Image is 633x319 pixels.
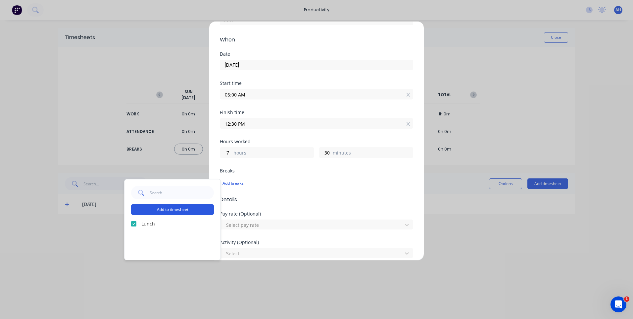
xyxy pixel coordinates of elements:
[624,296,629,302] span: 1
[220,196,413,204] span: Details
[220,110,413,115] div: Finish time
[233,149,314,158] label: hours
[150,186,214,199] input: Search...
[220,139,413,144] div: Hours worked
[220,148,232,158] input: 0
[141,220,214,227] label: Lunch
[319,148,331,158] input: 0
[220,36,413,44] span: When
[220,240,413,245] div: Activity (Optional)
[220,52,413,56] div: Date
[131,204,214,215] button: Add to timesheet
[220,81,413,86] div: Start time
[610,296,626,312] iframe: Intercom live chat
[333,149,413,158] label: minutes
[220,212,413,216] div: Pay rate (Optional)
[222,179,411,188] div: Add breaks
[220,168,413,173] div: Breaks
